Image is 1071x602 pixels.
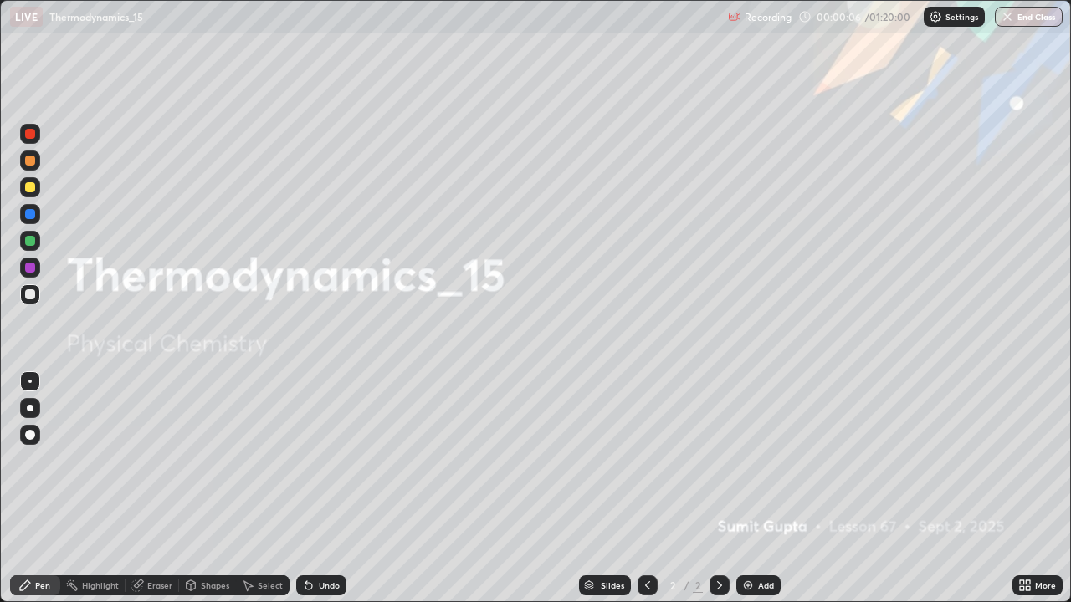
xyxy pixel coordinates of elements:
div: / [684,580,689,590]
p: LIVE [15,10,38,23]
button: End Class [995,7,1063,27]
div: Undo [319,581,340,589]
div: Add [758,581,774,589]
div: Pen [35,581,50,589]
p: Recording [745,11,792,23]
div: Eraser [147,581,172,589]
div: More [1035,581,1056,589]
p: Settings [945,13,978,21]
p: Thermodynamics_15 [49,10,143,23]
img: class-settings-icons [929,10,942,23]
div: 2 [664,580,681,590]
img: recording.375f2c34.svg [728,10,741,23]
div: 2 [693,578,703,593]
img: end-class-cross [1001,10,1014,23]
div: Shapes [201,581,229,589]
img: add-slide-button [741,579,755,592]
div: Select [258,581,283,589]
div: Slides [601,581,624,589]
div: Highlight [82,581,119,589]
